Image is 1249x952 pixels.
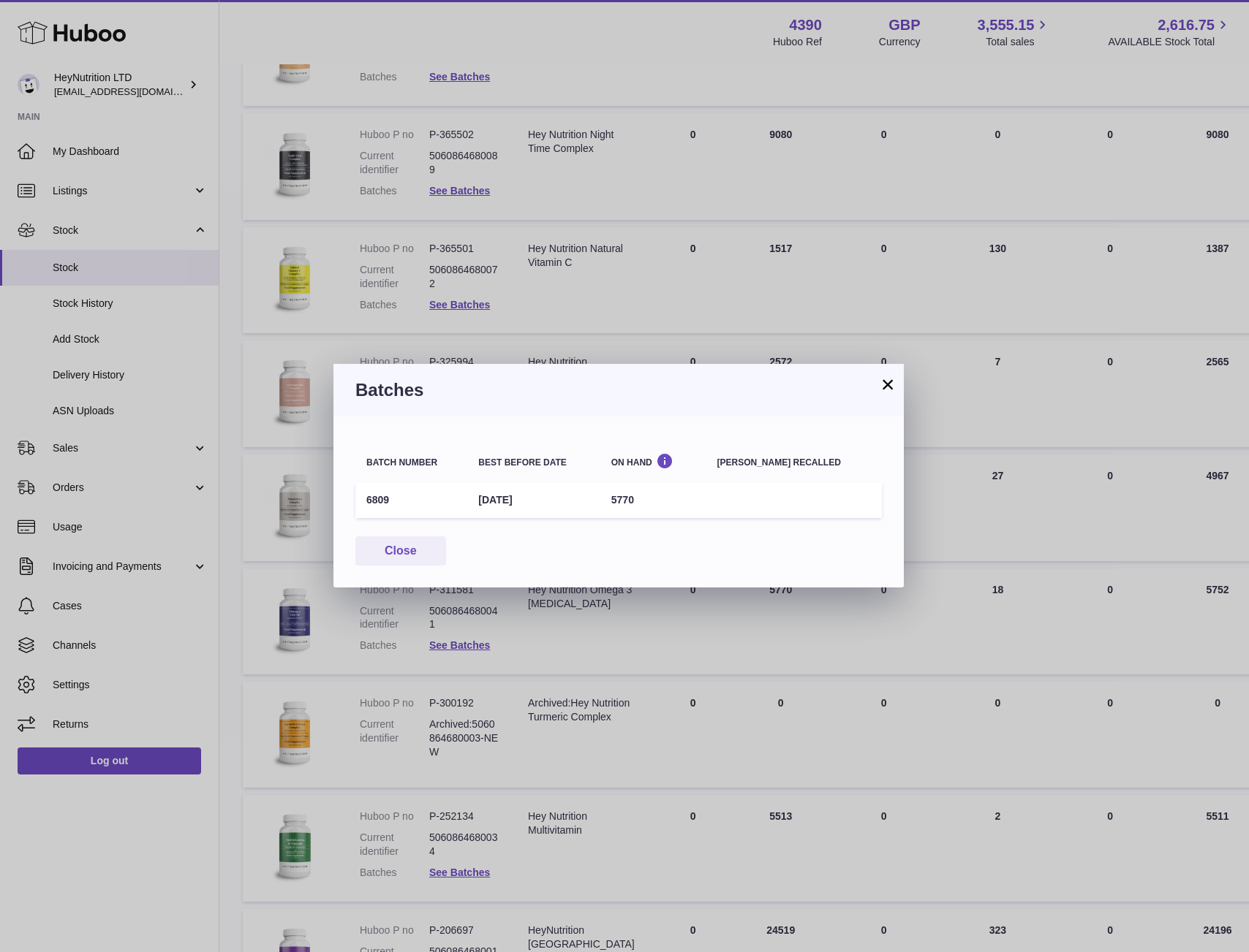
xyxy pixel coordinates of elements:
td: 5770 [600,482,706,518]
td: 6809 [355,482,467,518]
button: × [879,376,897,393]
div: On Hand [611,453,695,467]
div: Best before date [478,458,589,468]
h3: Batches [355,378,882,402]
td: [DATE] [467,482,600,518]
button: Close [355,536,446,566]
div: [PERSON_NAME] recalled [717,458,871,468]
div: Batch number [366,458,456,468]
